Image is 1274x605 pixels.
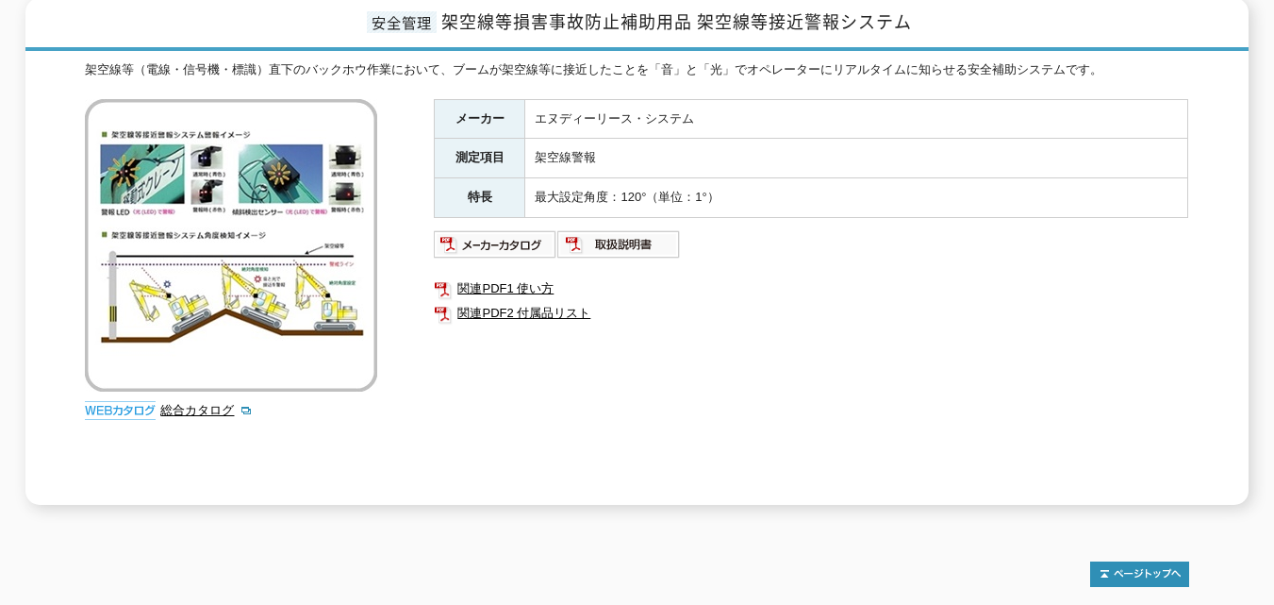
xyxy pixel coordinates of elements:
[434,301,1188,326] a: 関連PDF2 付属品リスト
[367,11,437,33] span: 安全管理
[85,401,156,420] img: webカタログ
[435,139,525,178] th: 測定項目
[435,99,525,139] th: メーカー
[525,139,1188,178] td: 架空線警報
[525,99,1188,139] td: エヌディーリース・システム
[1090,562,1189,587] img: トップページへ
[434,242,557,256] a: メーカーカタログ
[160,403,253,417] a: 総合カタログ
[85,99,377,392] img: 架空線等損害事故防止補助用品 架空線等接近警報システム
[434,229,557,260] img: メーカーカタログ
[434,277,1188,301] a: 関連PDF1 使い方
[525,178,1188,218] td: 最大設定角度：120°（単位：1°）
[441,8,912,34] span: 架空線等損害事故防止補助用品 架空線等接近警報システム
[557,229,681,260] img: 取扱説明書
[85,60,1188,80] div: 架空線等（電線・信号機・標識）直下のバックホウ作業において、ブームが架空線等に接近したことを「音」と「光」でオペレーターにリアルタイムに知らせる安全補助システムです。
[557,242,681,256] a: 取扱説明書
[435,178,525,218] th: 特長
